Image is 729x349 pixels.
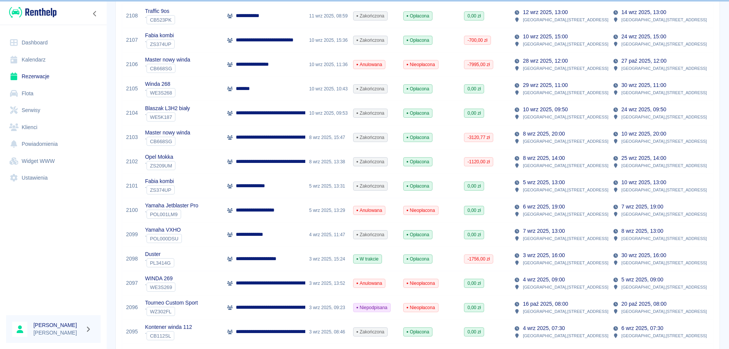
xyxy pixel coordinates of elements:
span: Zakończona [353,158,387,165]
p: 10 wrz 2025, 15:00 [523,33,568,41]
p: [GEOGRAPHIC_DATA] , [STREET_ADDRESS] [622,138,707,145]
p: 29 wrz 2025, 11:00 [523,81,568,89]
p: [GEOGRAPHIC_DATA] , [STREET_ADDRESS] [523,211,608,218]
div: ` [145,307,198,316]
span: Opłacona [404,37,432,44]
a: 2096 [126,303,138,311]
span: Opłacona [404,256,432,262]
p: [GEOGRAPHIC_DATA] , [STREET_ADDRESS] [622,16,707,23]
span: Zakończona [353,85,387,92]
p: 8 wrz 2025, 14:00 [523,154,565,162]
span: -7995,00 zł [464,61,493,68]
p: 10 wrz 2025, 09:50 [523,106,568,114]
div: ` [145,15,175,24]
span: WZ302FL [147,309,175,314]
p: [PERSON_NAME] [33,329,82,337]
p: Kontener winda 112 [145,323,192,331]
a: Renthelp logo [6,6,57,19]
p: Opel Mokka [145,153,175,161]
a: 2101 [126,182,138,190]
div: ` [145,112,190,122]
div: ` [145,185,175,194]
p: 6 wrz 2025, 07:30 [622,324,663,332]
span: -1756,00 zł [464,256,493,262]
p: [GEOGRAPHIC_DATA] , [STREET_ADDRESS] [523,259,608,266]
span: 0,00 zł [464,207,484,214]
p: 12 wrz 2025, 13:00 [523,8,568,16]
div: 4 wrz 2025, 11:47 [305,223,349,247]
p: [GEOGRAPHIC_DATA] , [STREET_ADDRESS] [622,235,707,242]
span: Zakończona [353,13,387,19]
span: CB668SG [147,139,175,144]
span: WE3S269 [147,284,175,290]
p: Duster [145,250,174,258]
p: [GEOGRAPHIC_DATA] , [STREET_ADDRESS] [523,138,608,145]
span: 0,00 zł [464,183,484,190]
span: Opłacona [404,110,432,117]
p: 10 wrz 2025, 20:00 [622,130,666,138]
span: CB668SG [147,66,175,71]
p: Traffic 9os [145,7,175,15]
span: 0,00 zł [464,110,484,117]
span: Opłacona [404,231,432,238]
p: [GEOGRAPHIC_DATA] , [STREET_ADDRESS] [622,284,707,291]
div: 5 wrz 2025, 13:31 [305,174,349,198]
div: ` [145,283,175,292]
div: 3 wrz 2025, 13:52 [305,271,349,295]
img: Renthelp logo [9,6,57,19]
span: W trakcie [353,256,382,262]
h6: [PERSON_NAME] [33,321,82,329]
p: 8 wrz 2025, 20:00 [523,130,565,138]
div: 10 wrz 2025, 15:36 [305,28,349,52]
a: Kalendarz [6,51,101,68]
div: 11 wrz 2025, 08:59 [305,4,349,28]
p: Yamaha Jetblaster Pro [145,202,198,210]
span: Zakończona [353,110,387,117]
p: 10 wrz 2025, 13:00 [622,178,666,186]
div: 5 wrz 2025, 13:29 [305,198,349,223]
a: 2095 [126,328,138,336]
div: ` [145,331,192,340]
a: Powiadomienia [6,136,101,153]
a: 2107 [126,36,138,44]
a: 2100 [126,206,138,214]
div: ` [145,39,175,49]
p: [GEOGRAPHIC_DATA] , [STREET_ADDRESS] [622,186,707,193]
span: Anulowana [353,207,385,214]
p: 28 wrz 2025, 12:00 [523,57,568,65]
span: 0,00 zł [464,13,484,19]
span: WE3S268 [147,90,175,96]
p: [GEOGRAPHIC_DATA] , [STREET_ADDRESS] [523,16,608,23]
span: -3120,77 zł [464,134,493,141]
div: 8 wrz 2025, 15:47 [305,125,349,150]
div: ` [145,137,190,146]
p: 16 paź 2025, 08:00 [523,300,568,308]
p: [GEOGRAPHIC_DATA] , [STREET_ADDRESS] [622,259,707,266]
span: ZS374UP [147,41,174,47]
a: Klienci [6,119,101,136]
p: 7 wrz 2025, 19:00 [622,203,663,211]
span: 0,00 zł [464,304,484,311]
a: 2098 [126,255,138,263]
span: Anulowana [353,61,385,68]
span: CB112SL [147,333,174,339]
span: POL000DSU [147,236,181,242]
p: Fabia kombi [145,177,175,185]
div: 3 wrz 2025, 15:24 [305,247,349,271]
p: [GEOGRAPHIC_DATA] , [STREET_ADDRESS] [622,65,707,72]
span: 0,00 zł [464,85,484,92]
span: ZS374UP [147,187,174,193]
p: 20 paź 2025, 08:00 [622,300,667,308]
div: 3 wrz 2025, 09:23 [305,295,349,320]
p: 25 wrz 2025, 14:00 [622,154,666,162]
p: 3 wrz 2025, 16:00 [523,251,565,259]
span: POL001LM9 [147,212,181,217]
a: 2103 [126,133,138,141]
p: 6 wrz 2025, 19:00 [523,203,565,211]
div: ` [145,88,175,97]
p: 27 paź 2025, 12:00 [622,57,667,65]
p: Yamaha VXHO [145,226,182,234]
p: 4 wrz 2025, 07:30 [523,324,565,332]
p: WINDA 269 [145,275,175,283]
span: 0,00 zł [464,231,484,238]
